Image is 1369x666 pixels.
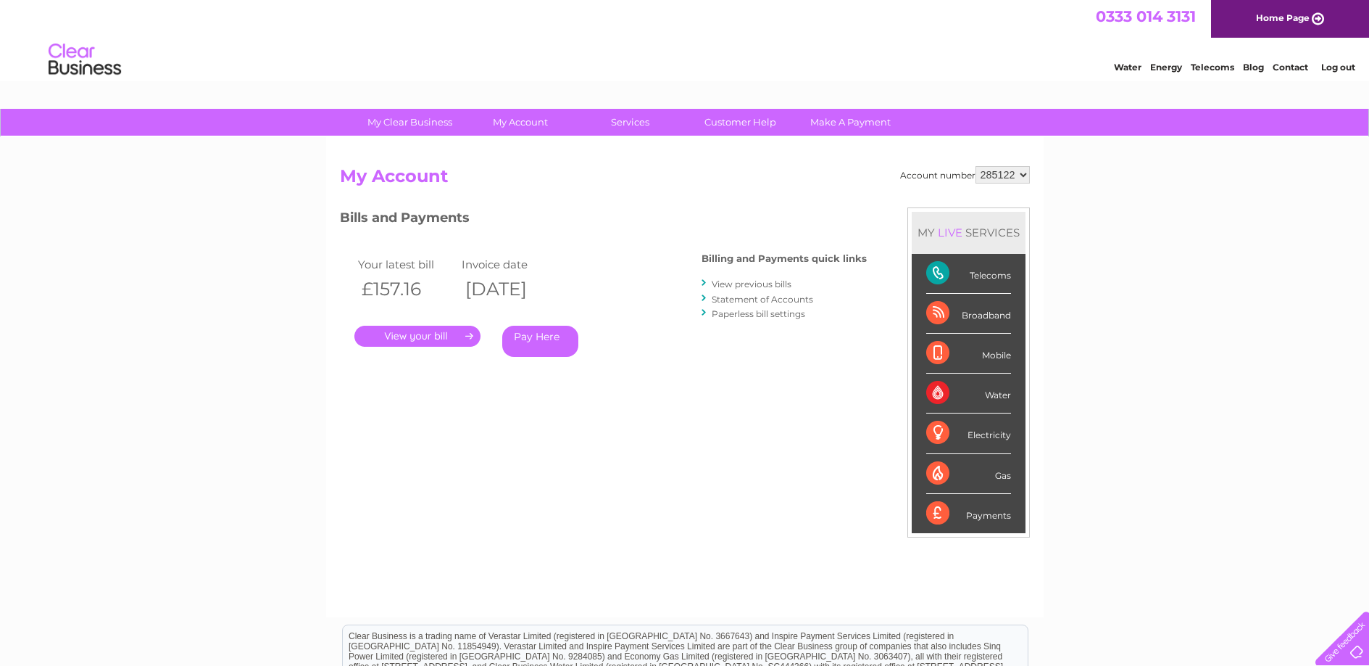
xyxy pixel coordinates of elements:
[343,8,1028,70] div: Clear Business is a trading name of Verastar Limited (registered in [GEOGRAPHIC_DATA] No. 3667643...
[458,274,562,304] th: [DATE]
[702,253,867,264] h4: Billing and Payments quick links
[926,294,1011,334] div: Broadband
[926,414,1011,453] div: Electricity
[912,212,1025,253] div: MY SERVICES
[712,294,813,305] a: Statement of Accounts
[791,109,910,136] a: Make A Payment
[460,109,580,136] a: My Account
[48,38,122,82] img: logo.png
[458,255,562,274] td: Invoice date
[1243,62,1264,73] a: Blog
[354,255,459,274] td: Your latest bill
[926,494,1011,533] div: Payments
[926,374,1011,414] div: Water
[1273,62,1308,73] a: Contact
[926,454,1011,494] div: Gas
[926,254,1011,294] div: Telecoms
[502,326,578,357] a: Pay Here
[1191,62,1234,73] a: Telecoms
[935,226,965,239] div: LIVE
[712,308,805,319] a: Paperless bill settings
[340,166,1030,194] h2: My Account
[712,279,791,289] a: View previous bills
[340,207,867,233] h3: Bills and Payments
[1114,62,1141,73] a: Water
[1150,62,1182,73] a: Energy
[570,109,690,136] a: Services
[900,166,1030,184] div: Account number
[926,334,1011,374] div: Mobile
[354,326,480,347] a: .
[354,274,459,304] th: £157.16
[1096,7,1196,25] a: 0333 014 3131
[350,109,470,136] a: My Clear Business
[1321,62,1355,73] a: Log out
[681,109,800,136] a: Customer Help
